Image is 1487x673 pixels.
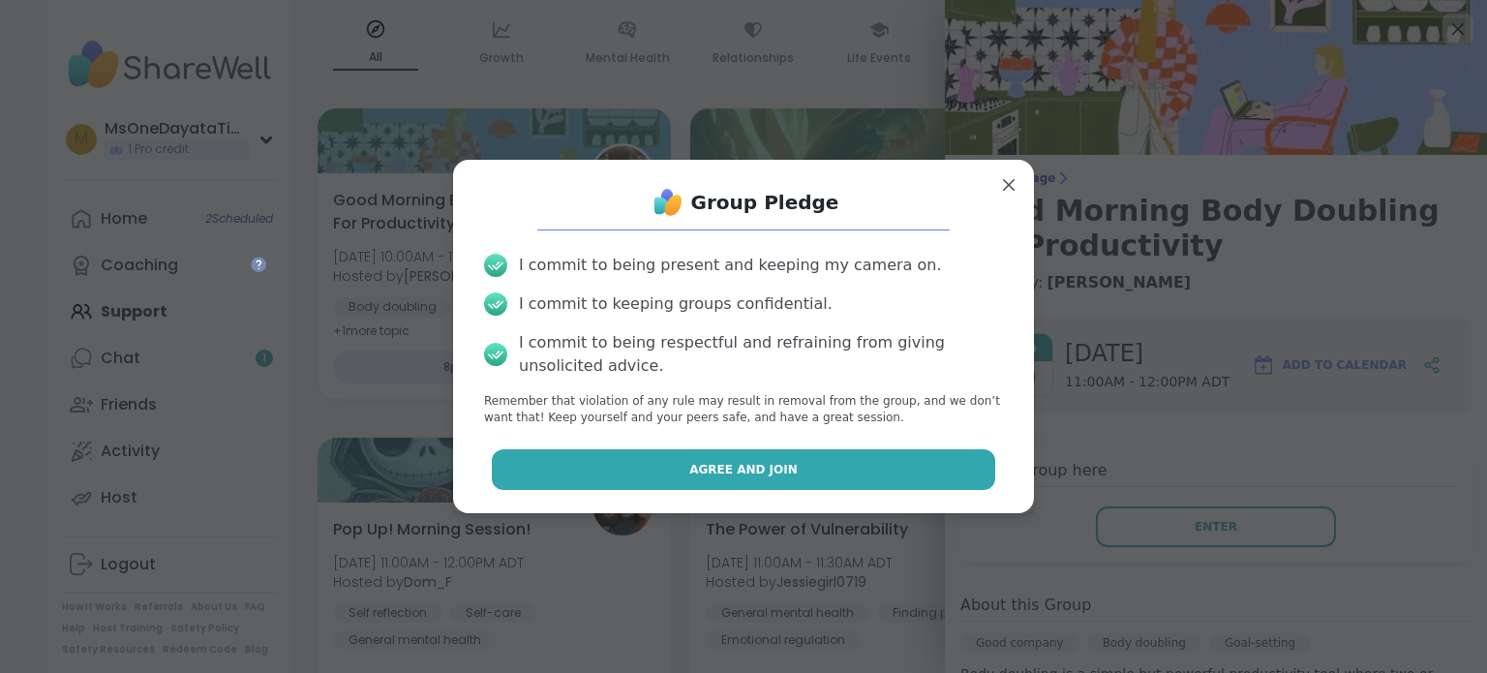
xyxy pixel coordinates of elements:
[691,189,839,216] h1: Group Pledge
[689,461,798,478] span: Agree and Join
[519,292,833,316] div: I commit to keeping groups confidential.
[484,393,1003,426] p: Remember that violation of any rule may result in removal from the group, and we don’t want that!...
[649,183,687,222] img: ShareWell Logo
[251,257,266,272] iframe: Spotlight
[519,331,1003,378] div: I commit to being respectful and refraining from giving unsolicited advice.
[492,449,996,490] button: Agree and Join
[519,254,941,277] div: I commit to being present and keeping my camera on.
